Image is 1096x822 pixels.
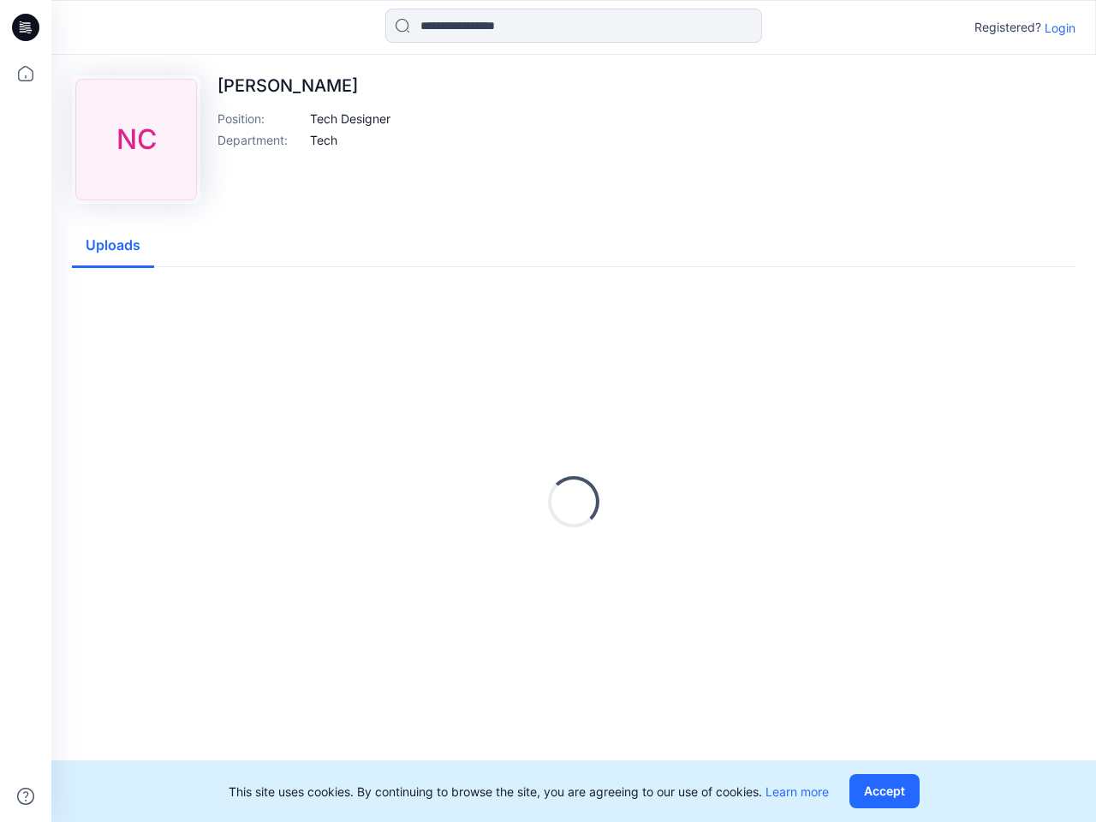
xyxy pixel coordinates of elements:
[229,783,829,801] p: This site uses cookies. By continuing to browse the site, you are agreeing to our use of cookies.
[765,784,829,799] a: Learn more
[217,110,303,128] p: Position :
[310,110,390,128] p: Tech Designer
[217,131,303,149] p: Department :
[310,131,337,149] p: Tech
[974,17,1041,38] p: Registered?
[217,75,390,96] p: [PERSON_NAME]
[72,224,154,268] button: Uploads
[75,79,197,200] div: NC
[849,774,920,808] button: Accept
[1045,19,1075,37] p: Login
